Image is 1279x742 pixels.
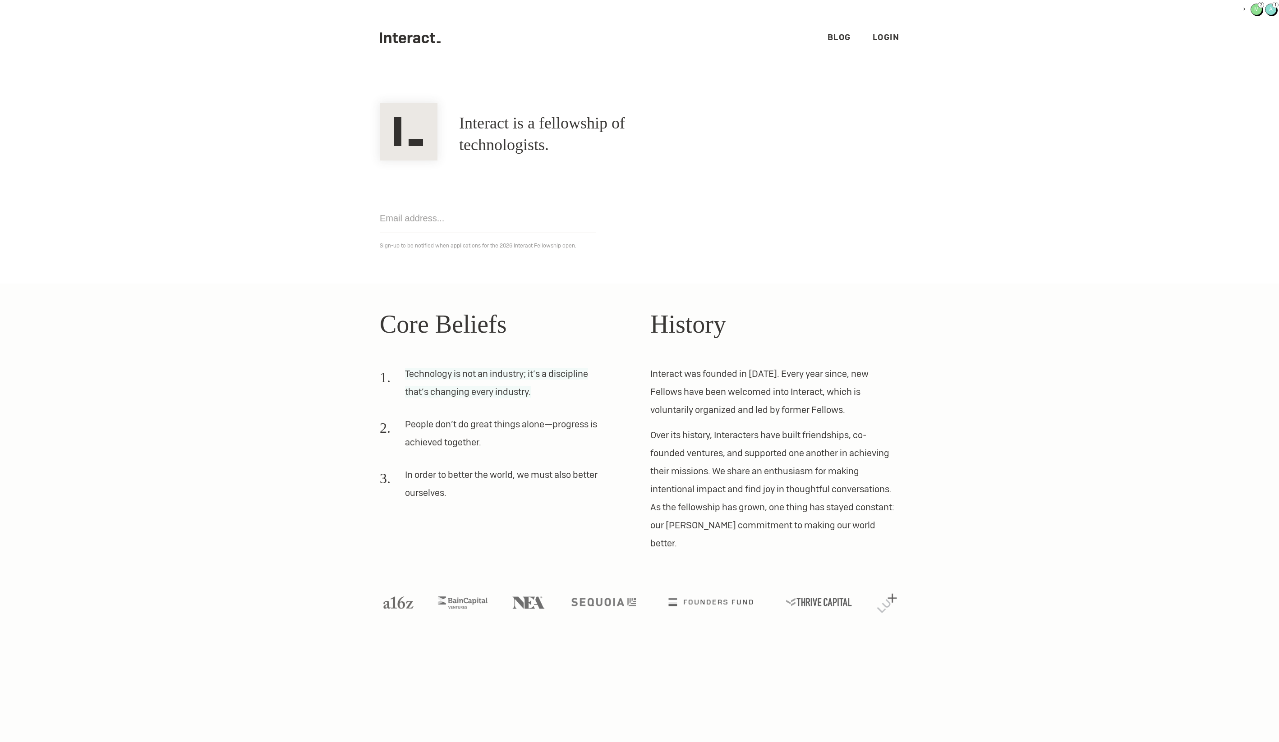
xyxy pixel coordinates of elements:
p: Sign-up to be notified when applications for the 2026 Interact Fellowship open. [380,240,899,251]
h1: Interact is a fellowship of technologists. [459,113,703,156]
li: In order to better the world, we must also better ourselves. [380,466,607,509]
img: Interact Logo [380,103,437,160]
div: 2 [1258,2,1264,8]
img: Lux Capital logo [877,594,897,613]
div: 1 [1272,2,1279,8]
img: Sequoia logo [571,598,635,606]
input: Email address... [380,204,596,233]
li: People don’t do great things alone—progress is achieved together. [380,415,607,458]
img: Thrive Capital logo [786,598,852,606]
p: Over its history, Interacters have built friendships, co-founded ventures, and supported one anot... [650,426,899,552]
a: Login [873,32,900,42]
img: NEA logo [512,596,545,609]
img: Bain Capital Ventures logo [438,596,488,609]
h2: Core Beliefs [380,305,629,343]
p: Interact was founded in [DATE]. Every year since, new Fellows have been welcomed into Interact, w... [650,365,899,419]
img: A16Z logo [383,596,413,609]
curius: M [1251,4,1262,15]
curius: Technology is not an industry; it’s a discipline that’s changing every industry. [405,368,588,398]
h2: History [650,305,899,343]
img: Founders Fund logo [669,598,753,606]
a: Blog [828,32,851,42]
curius: A [1265,4,1276,15]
